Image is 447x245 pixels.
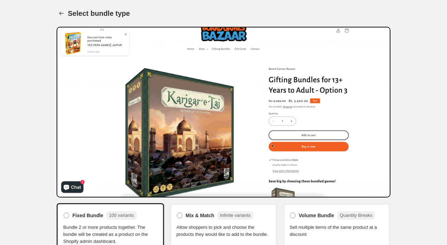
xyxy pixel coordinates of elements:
[109,213,134,218] span: 100 variants
[220,213,251,218] span: Infinite variants
[57,27,390,197] img: Bundle Preview
[299,212,334,219] span: Volume Bundle
[68,9,130,18] h1: Select bundle type
[340,213,372,218] span: Quantity Breaks
[176,224,271,238] span: Allow shoppers to pick and choose the products they would like to add to the bundle.
[290,224,384,238] span: Sell multiple items of the same product at a discount
[72,212,103,219] span: Fixed Bundle
[57,8,66,18] button: Back
[63,224,157,245] span: Bundle 2 or more products together. The bundle will be created as a product on the Shopify admin ...
[186,212,214,219] span: Mix & Match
